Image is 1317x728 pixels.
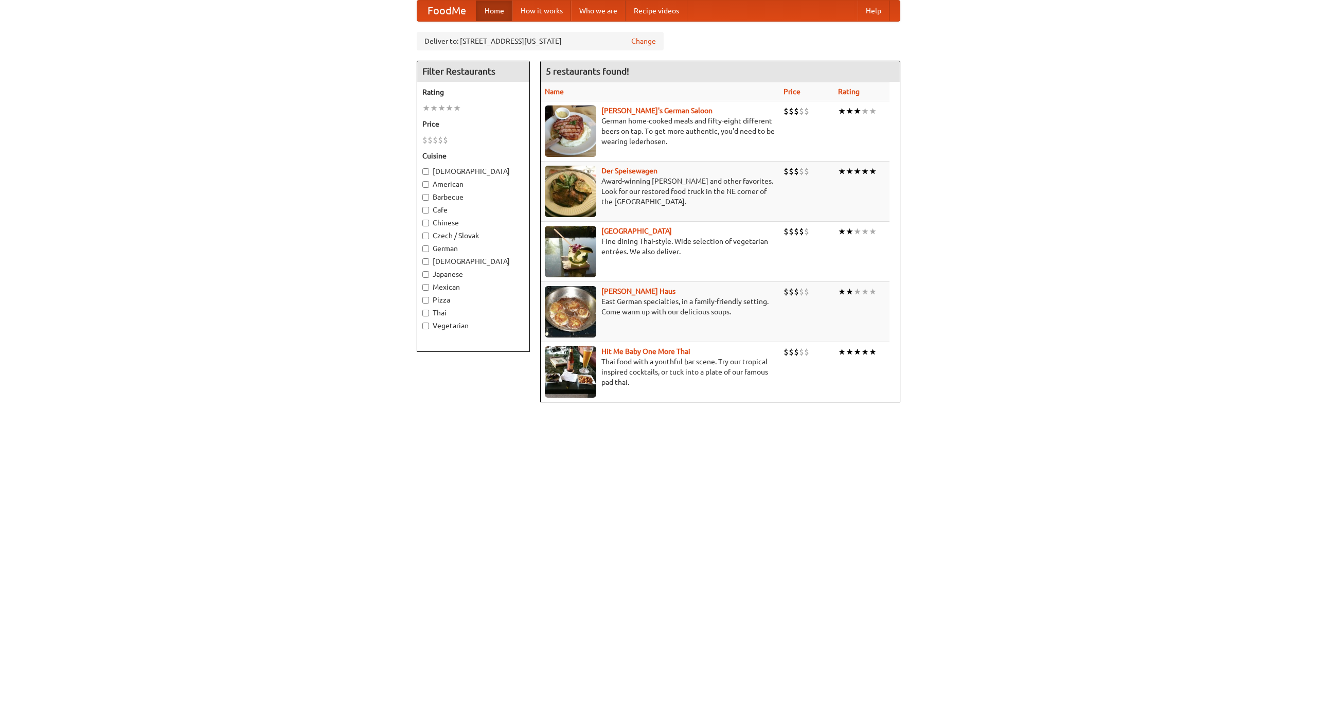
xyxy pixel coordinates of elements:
input: Cafe [422,207,429,214]
li: $ [789,105,794,117]
label: Thai [422,308,524,318]
li: $ [789,166,794,177]
li: ★ [853,166,861,177]
li: ★ [838,346,846,358]
input: German [422,245,429,252]
li: ★ [869,166,877,177]
input: Chinese [422,220,429,226]
li: ★ [846,346,853,358]
a: Recipe videos [626,1,687,21]
p: German home-cooked meals and fifty-eight different beers on tap. To get more authentic, you'd nee... [545,116,775,147]
input: American [422,181,429,188]
a: Der Speisewagen [601,167,657,175]
li: ★ [838,226,846,237]
a: Home [476,1,512,21]
li: $ [799,105,804,117]
input: [DEMOGRAPHIC_DATA] [422,258,429,265]
img: satay.jpg [545,226,596,277]
label: [DEMOGRAPHIC_DATA] [422,256,524,267]
li: ★ [838,105,846,117]
a: Hit Me Baby One More Thai [601,347,690,356]
li: $ [784,166,789,177]
h5: Cuisine [422,151,524,161]
li: $ [799,226,804,237]
li: $ [799,346,804,358]
li: ★ [438,102,446,114]
label: Czech / Slovak [422,230,524,241]
label: Japanese [422,269,524,279]
input: Barbecue [422,194,429,201]
label: [DEMOGRAPHIC_DATA] [422,166,524,176]
li: $ [784,286,789,297]
a: [GEOGRAPHIC_DATA] [601,227,672,235]
p: East German specialties, in a family-friendly setting. Come warm up with our delicious soups. [545,296,775,317]
li: $ [428,134,433,146]
label: Cafe [422,205,524,215]
li: $ [799,286,804,297]
li: $ [789,286,794,297]
a: Name [545,87,564,96]
li: $ [804,226,809,237]
li: ★ [846,166,853,177]
li: $ [794,105,799,117]
li: ★ [853,226,861,237]
li: ★ [846,105,853,117]
li: $ [804,105,809,117]
label: German [422,243,524,254]
h4: Filter Restaurants [417,61,529,82]
li: ★ [430,102,438,114]
li: ★ [838,286,846,297]
a: Help [858,1,889,21]
li: $ [804,346,809,358]
img: babythai.jpg [545,346,596,398]
input: Thai [422,310,429,316]
li: ★ [846,286,853,297]
li: ★ [861,166,869,177]
li: $ [438,134,443,146]
li: ★ [838,166,846,177]
img: kohlhaus.jpg [545,286,596,338]
label: American [422,179,524,189]
a: [PERSON_NAME]'s German Saloon [601,106,713,115]
li: $ [789,346,794,358]
li: $ [784,105,789,117]
li: $ [784,226,789,237]
label: Chinese [422,218,524,228]
li: $ [422,134,428,146]
li: $ [799,166,804,177]
li: ★ [869,346,877,358]
b: [PERSON_NAME] Haus [601,287,675,295]
h5: Price [422,119,524,129]
input: Mexican [422,284,429,291]
img: esthers.jpg [545,105,596,157]
p: Fine dining Thai-style. Wide selection of vegetarian entrées. We also deliver. [545,236,775,257]
li: $ [794,286,799,297]
ng-pluralize: 5 restaurants found! [546,66,629,76]
input: Japanese [422,271,429,278]
a: Price [784,87,800,96]
p: Thai food with a youthful bar scene. Try our tropical inspired cocktails, or tuck into a plate of... [545,357,775,387]
li: $ [794,226,799,237]
li: $ [443,134,448,146]
input: [DEMOGRAPHIC_DATA] [422,168,429,175]
li: $ [804,166,809,177]
li: ★ [869,286,877,297]
label: Vegetarian [422,321,524,331]
label: Barbecue [422,192,524,202]
p: Award-winning [PERSON_NAME] and other favorites. Look for our restored food truck in the NE corne... [545,176,775,207]
li: $ [804,286,809,297]
div: Deliver to: [STREET_ADDRESS][US_STATE] [417,32,664,50]
li: ★ [446,102,453,114]
li: ★ [453,102,461,114]
a: Change [631,36,656,46]
h5: Rating [422,87,524,97]
li: $ [433,134,438,146]
li: $ [789,226,794,237]
li: ★ [422,102,430,114]
li: ★ [861,105,869,117]
li: ★ [853,346,861,358]
a: How it works [512,1,571,21]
